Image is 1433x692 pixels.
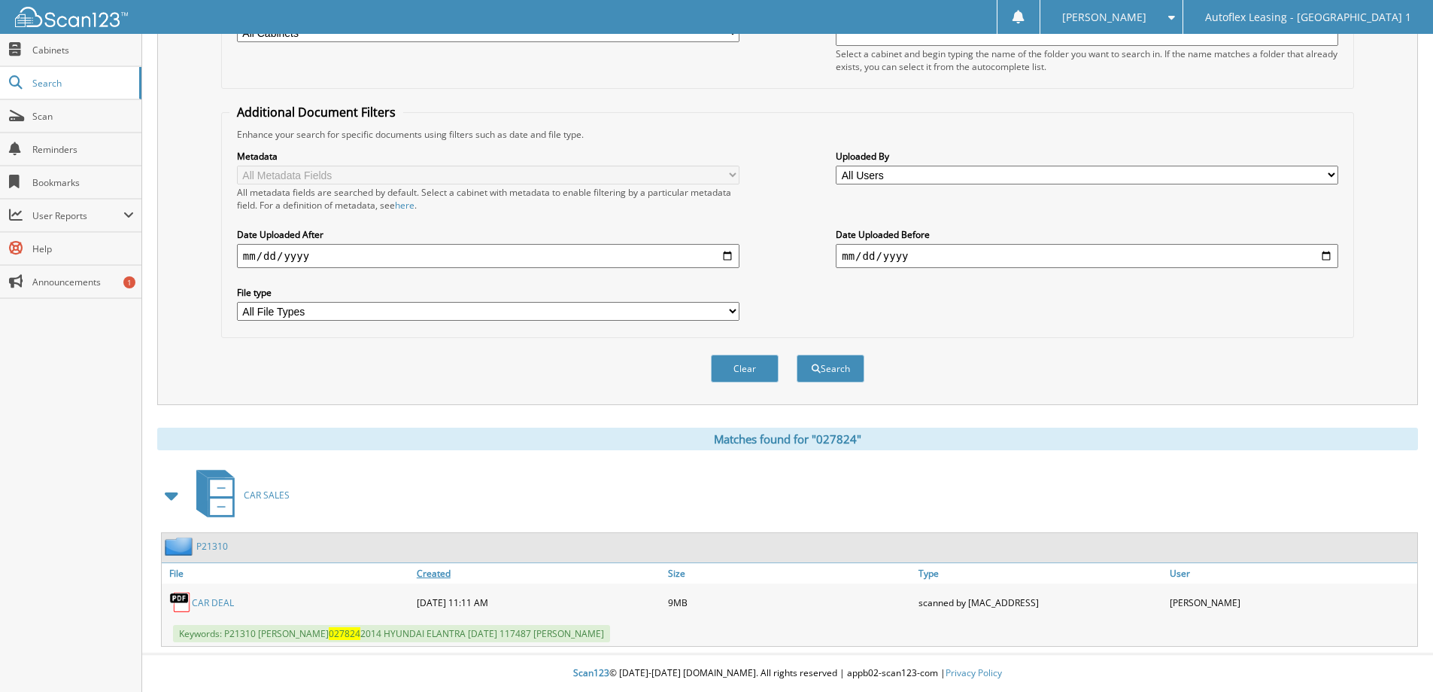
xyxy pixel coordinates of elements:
span: Search [32,77,132,90]
span: Cabinets [32,44,134,56]
div: [PERSON_NAME] [1166,587,1417,617]
a: User [1166,563,1417,584]
label: File type [237,286,739,299]
span: Scan123 [573,666,609,679]
a: Type [915,563,1166,584]
span: [PERSON_NAME] [1062,13,1146,22]
span: Scan [32,110,134,123]
span: Announcements [32,276,134,288]
button: Search [797,355,864,383]
span: CAR SALES [244,489,290,501]
a: CAR SALES [187,465,290,525]
legend: Additional Document Filters [229,104,403,120]
span: Keywords: P21310 [PERSON_NAME] 2014 HYUNDAI ELANTRA [DATE] 117487 [PERSON_NAME] [173,625,610,642]
input: start [237,244,739,268]
input: end [836,244,1338,268]
div: Select a cabinet and begin typing the name of the folder you want to search in. If the name match... [836,47,1338,73]
label: Date Uploaded Before [836,228,1338,241]
label: Date Uploaded After [237,228,739,241]
label: Metadata [237,150,739,163]
span: Autoflex Leasing - [GEOGRAPHIC_DATA] 1 [1205,13,1411,22]
img: PDF.png [169,591,192,614]
div: 9MB [664,587,915,617]
div: Matches found for "027824" [157,428,1418,450]
a: P21310 [196,540,228,553]
button: Clear [711,355,779,383]
div: © [DATE]-[DATE] [DOMAIN_NAME]. All rights reserved | appb02-scan123-com | [142,655,1433,692]
img: scan123-logo-white.svg [15,7,128,27]
span: User Reports [32,209,123,222]
div: 1 [123,276,135,288]
a: Created [413,563,664,584]
div: [DATE] 11:11 AM [413,587,664,617]
img: folder2.png [165,537,196,556]
a: here [395,199,414,212]
span: Bookmarks [32,176,134,189]
label: Uploaded By [836,150,1338,163]
div: scanned by [MAC_ADDRESS] [915,587,1166,617]
a: CAR DEAL [192,596,234,609]
a: Size [664,563,915,584]
a: Privacy Policy [946,666,1002,679]
span: Reminders [32,143,134,156]
span: 027824 [329,627,360,640]
a: File [162,563,413,584]
span: Help [32,242,134,255]
div: All metadata fields are searched by default. Select a cabinet with metadata to enable filtering b... [237,186,739,212]
div: Enhance your search for specific documents using filters such as date and file type. [229,128,1346,141]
